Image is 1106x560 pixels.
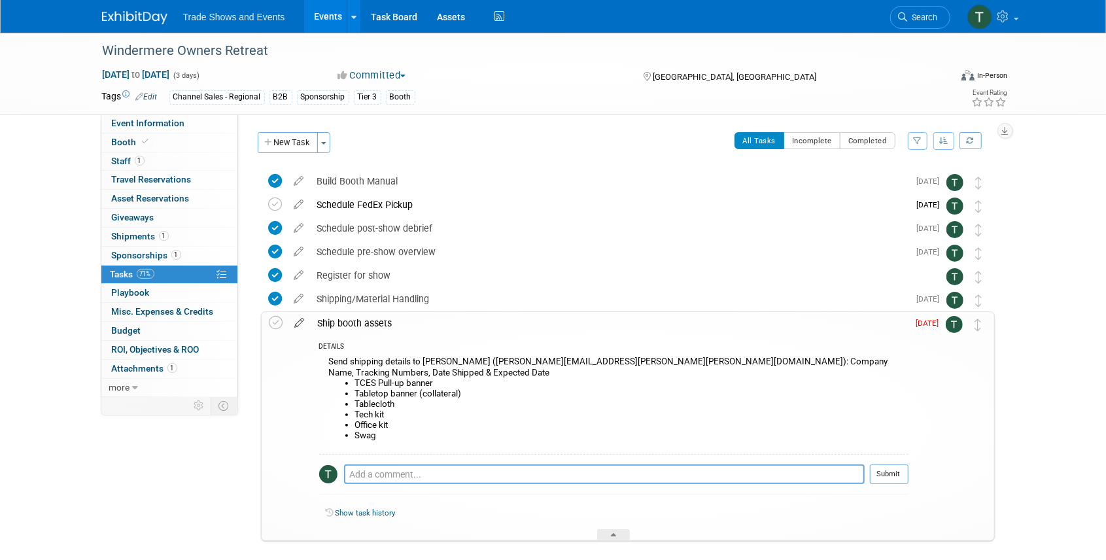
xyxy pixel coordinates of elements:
img: ExhibitDay [102,11,167,24]
span: [GEOGRAPHIC_DATA], [GEOGRAPHIC_DATA] [653,72,816,82]
span: [DATE] [917,177,946,186]
a: more [101,379,237,397]
i: Move task [976,271,982,283]
img: Tiff Wagner [946,198,963,215]
i: Move task [976,177,982,189]
button: Submit [870,464,908,484]
a: Playbook [101,284,237,302]
div: Schedule pre-show overview [311,241,909,263]
a: edit [288,222,311,234]
div: B2B [269,90,292,104]
a: Sponsorships1 [101,247,237,265]
a: Booth [101,133,237,152]
div: Windermere Owners Retreat [98,39,931,63]
span: 1 [167,363,177,373]
span: more [109,382,130,393]
span: [DATE] [917,294,946,304]
span: Giveaways [112,212,154,222]
span: ROI, Objectives & ROO [112,344,199,355]
span: Trade Shows and Events [183,12,285,22]
a: edit [288,293,311,305]
img: Tiff Wagner [946,316,963,333]
span: [DATE] [DATE] [102,69,171,80]
div: Build Booth Manual [311,170,909,192]
div: In-Person [976,71,1007,80]
button: New Task [258,132,318,153]
a: Show task history [336,508,396,517]
a: ROI, Objectives & ROO [101,341,237,359]
img: Tiff Wagner [946,245,963,262]
div: Schedule post-show debrief [311,217,909,239]
span: Playbook [112,287,150,298]
td: Toggle Event Tabs [211,397,237,414]
li: Tabletop banner (collateral) [355,389,908,399]
a: edit [288,317,311,329]
td: Tags [102,90,158,105]
a: Staff1 [101,152,237,171]
span: Travel Reservations [112,174,192,184]
img: Format-Inperson.png [961,70,975,80]
a: Shipments1 [101,228,237,246]
span: [DATE] [917,200,946,209]
a: Attachments1 [101,360,237,378]
div: Tier 3 [354,90,381,104]
span: Asset Reservations [112,193,190,203]
li: Office kit [355,420,908,430]
img: Tiff Wagner [946,268,963,285]
div: Shipping/Material Handling [311,288,909,310]
span: Tasks [111,269,154,279]
div: Schedule FedEx Pickup [311,194,909,216]
div: Booth [386,90,415,104]
div: Send shipping details to [PERSON_NAME] ([PERSON_NAME][EMAIL_ADDRESS][PERSON_NAME][PERSON_NAME][DO... [319,353,908,454]
a: Search [890,6,950,29]
i: Move task [976,224,982,236]
td: Personalize Event Tab Strip [188,397,211,414]
button: Incomplete [784,132,840,149]
i: Move task [976,200,982,213]
span: 1 [135,156,145,166]
span: Attachments [112,363,177,374]
div: Sponsorship [297,90,349,104]
span: Sponsorships [112,250,181,260]
span: [DATE] [917,247,946,256]
span: 1 [171,250,181,260]
i: Move task [975,319,982,331]
span: Shipments [112,231,169,241]
span: (3 days) [173,71,200,80]
span: 1 [159,231,169,241]
span: Staff [112,156,145,166]
a: Event Information [101,114,237,133]
i: Move task [976,294,982,307]
img: Tiff Wagner [946,292,963,309]
span: 71% [137,269,154,279]
div: Channel Sales - Regional [169,90,265,104]
div: Event Format [873,68,1008,88]
a: edit [288,270,311,281]
span: Misc. Expenses & Credits [112,306,214,317]
div: Ship booth assets [311,312,908,334]
span: Budget [112,325,141,336]
img: Tiff Wagner [967,5,992,29]
span: [DATE] [916,319,946,328]
a: edit [288,199,311,211]
div: Event Rating [971,90,1007,96]
img: Tiff Wagner [946,221,963,238]
span: Search [908,12,938,22]
a: edit [288,175,311,187]
img: Tiff Wagner [319,465,337,483]
a: Misc. Expenses & Credits [101,303,237,321]
i: Booth reservation complete [143,138,149,145]
button: All Tasks [734,132,785,149]
button: Completed [840,132,895,149]
a: Edit [136,92,158,101]
li: TCES Pull-up banner [355,378,908,389]
a: Giveaways [101,209,237,227]
a: Refresh [959,132,982,149]
a: Asset Reservations [101,190,237,208]
li: Tech kit [355,410,908,420]
i: Move task [976,247,982,260]
a: Tasks71% [101,266,237,284]
li: Swag [355,430,908,441]
li: Tablecloth [355,399,908,410]
a: edit [288,246,311,258]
